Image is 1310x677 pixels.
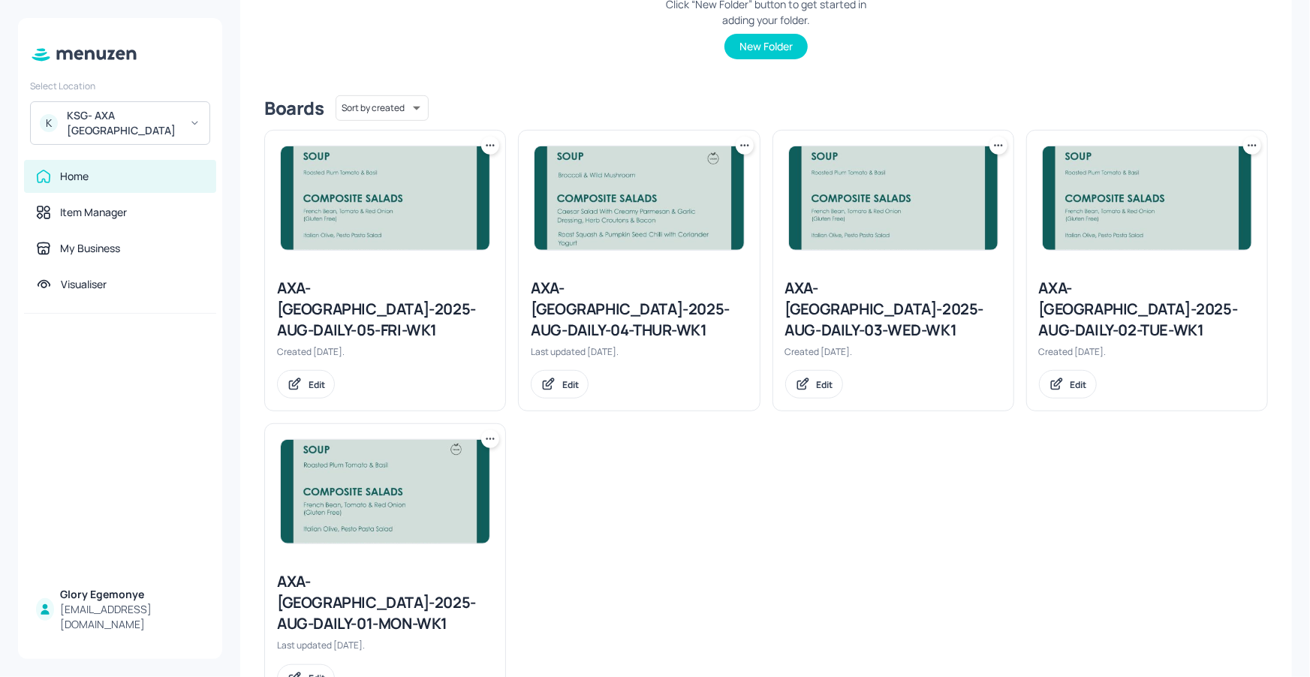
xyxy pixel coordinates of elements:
div: Boards [264,96,324,120]
div: AXA-[GEOGRAPHIC_DATA]-2025-AUG-DAILY-04-THUR-WK1 [531,278,747,341]
div: AXA-[GEOGRAPHIC_DATA]-2025-AUG-DAILY-05-FRI-WK1 [277,278,493,341]
img: 2025-08-21-17557852307419pqi4hgkprf.jpeg [281,440,489,543]
div: Glory Egemonye [60,587,204,602]
img: 2025-08-19-1755614433995i4y8uftlyo.jpeg [281,146,489,250]
div: Visualiser [61,277,107,292]
div: Created [DATE]. [785,345,1001,358]
div: Item Manager [60,205,127,220]
img: 2025-08-19-1755614433995i4y8uftlyo.jpeg [789,146,998,250]
div: AXA-[GEOGRAPHIC_DATA]-2025-AUG-DAILY-02-TUE-WK1 [1039,278,1255,341]
button: New Folder [724,34,808,59]
div: Edit [817,378,833,391]
img: 2025-08-21-17557862073525c362fz5qo8.jpeg [535,146,743,250]
div: K [40,114,58,132]
div: Created [DATE]. [1039,345,1255,358]
div: Last updated [DATE]. [277,639,493,651]
div: Last updated [DATE]. [531,345,747,358]
div: AXA-[GEOGRAPHIC_DATA]-2025-AUG-DAILY-01-MON-WK1 [277,571,493,634]
div: Home [60,169,89,184]
div: Select Location [30,80,210,92]
img: 2025-08-19-1755614433995i4y8uftlyo.jpeg [1043,146,1251,250]
div: Edit [309,378,325,391]
div: AXA-[GEOGRAPHIC_DATA]-2025-AUG-DAILY-03-WED-WK1 [785,278,1001,341]
div: Created [DATE]. [277,345,493,358]
div: KSG- AXA [GEOGRAPHIC_DATA] [67,108,180,138]
div: Edit [562,378,579,391]
div: My Business [60,241,120,256]
div: Sort by created [336,93,429,123]
div: Edit [1071,378,1087,391]
div: [EMAIL_ADDRESS][DOMAIN_NAME] [60,602,204,632]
